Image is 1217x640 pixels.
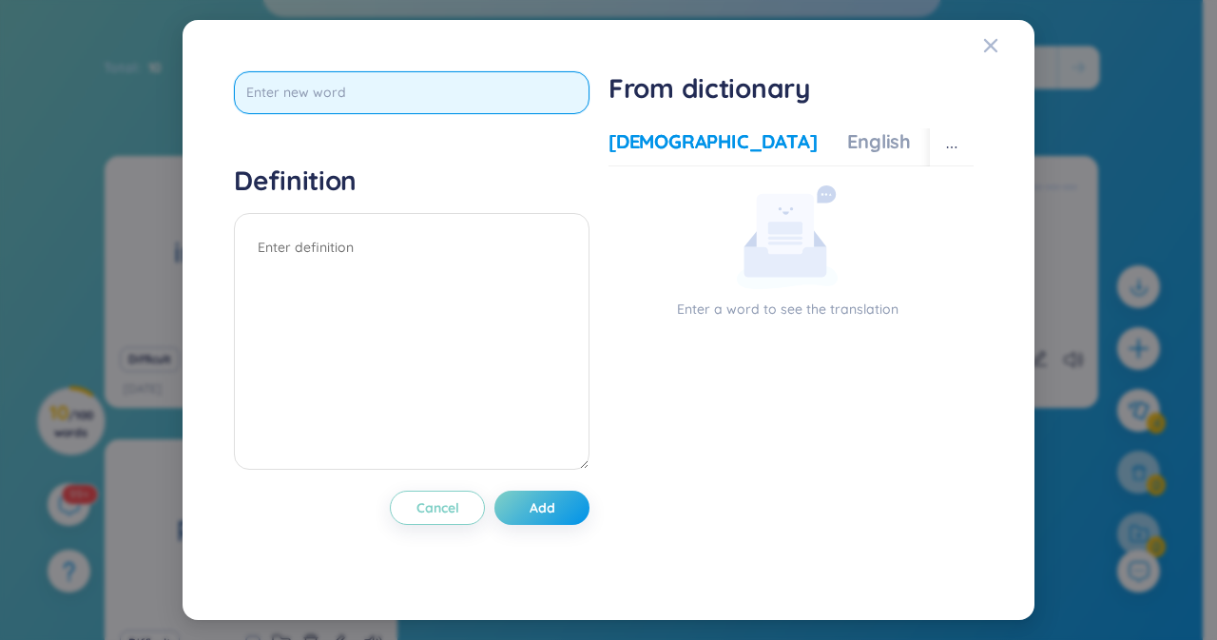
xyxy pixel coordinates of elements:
[983,20,1034,71] button: Close
[234,71,589,114] input: Enter new word
[530,498,555,517] span: Add
[930,128,974,166] button: ellipsis
[608,299,966,320] p: Enter a word to see the translation
[608,71,974,106] h1: From dictionary
[416,498,459,517] span: Cancel
[234,164,589,198] h4: Definition
[608,128,817,155] div: [DEMOGRAPHIC_DATA]
[945,141,958,154] span: ellipsis
[847,128,911,155] div: English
